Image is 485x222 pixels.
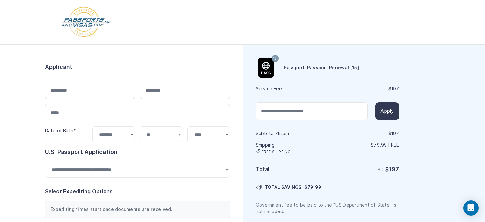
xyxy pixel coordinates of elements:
div: Open Intercom Messenger [463,200,479,216]
h6: Passport: Passport Renewal [15] [284,65,359,71]
div: $ [328,86,399,92]
button: Apply [375,102,399,120]
span: Free [388,142,399,148]
div: $ [328,130,399,137]
img: Product Name [256,58,276,78]
span: 15 [273,55,277,63]
h6: Select Expediting Options [45,188,230,195]
h6: Subtotal · item [256,130,327,137]
span: TOTAL SAVINGS [265,184,302,190]
span: 79.99 [374,142,387,148]
span: 1 [277,131,279,136]
h6: Service Fee [256,86,327,92]
span: USD [374,167,384,172]
h6: Total [256,165,327,174]
label: Date of Birth* [45,128,76,133]
h6: Applicant [45,63,73,72]
span: FREE SHIPPING [261,149,291,155]
h6: Shipping [256,142,327,155]
span: 79.99 [307,185,321,190]
strong: $ [385,166,399,172]
span: 197 [391,86,399,91]
span: 197 [389,166,399,172]
h6: U.S. Passport Application [45,148,230,157]
span: 197 [391,131,399,136]
div: Expediting times start once documents are received. [45,201,230,218]
img: Logo [61,6,112,38]
p: $ [328,142,399,148]
p: Government fee to be paid to the "US Department of State" is not included. [256,202,399,215]
span: $ [304,184,321,190]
